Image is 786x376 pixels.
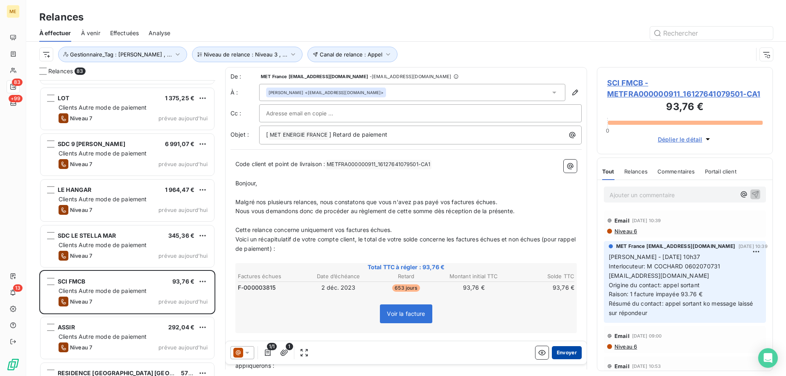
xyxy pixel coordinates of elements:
span: 13 [13,284,23,292]
span: 1 375,25 € [165,95,195,101]
span: Origine du contact: appel sortant [609,281,700,288]
span: Clients Autre mode de paiement [59,196,147,203]
span: Niveau de relance : Niveau 3 , ... [204,51,287,58]
span: Raison: 1 facture impayée 93.76 € [609,290,702,297]
span: Niveau 7 [70,161,92,167]
span: ] Retard de paiement [329,131,387,138]
span: prévue aujourd’hui [158,115,208,122]
span: 345,36 € [168,232,194,239]
span: Analyse [149,29,170,37]
span: - [EMAIL_ADDRESS][DOMAIN_NAME] [370,74,451,79]
span: Résumé du contact: appel sortant ko message laissé sur répondeur [609,300,755,316]
span: Niveau 7 [70,207,92,213]
span: ASSIR [58,324,75,331]
span: prévue aujourd’hui [158,207,208,213]
span: 1 [286,343,293,350]
span: Objet : [230,131,249,138]
button: Niveau de relance : Niveau 3 , ... [192,47,303,62]
span: Relances [48,67,73,75]
div: Open Intercom Messenger [758,348,778,368]
span: MET ENERGIE FRANCE [269,131,329,140]
span: 0 [606,127,609,134]
span: Clients Autre mode de paiement [59,241,147,248]
div: ME [7,5,20,18]
span: Niveau 7 [70,252,92,259]
span: Clients Autre mode de paiement [59,150,147,157]
span: Voir la facture [387,310,425,317]
span: 93,76 € [172,278,194,285]
span: Commentaires [657,168,695,175]
button: Gestionnaire_Tag : [PERSON_NAME] , ... [58,47,187,62]
label: À : [230,88,259,97]
th: Montant initial TTC [440,272,507,281]
span: Bonjour, [235,180,257,187]
td: 2 déc. 2023 [305,283,372,292]
span: 653 jours [392,284,420,292]
span: Cette relance concerne uniquement vos factures échues. [235,226,392,233]
h3: 93,76 € [607,99,763,116]
span: MET France [EMAIL_ADDRESS][DOMAIN_NAME] [261,74,368,79]
span: [PERSON_NAME] - [DATE] 10h37 [609,253,700,260]
span: Code client et point de livraison : [235,160,325,167]
span: Email [614,363,630,369]
div: <[EMAIL_ADDRESS][DOMAIN_NAME]> [269,90,384,95]
span: Clients Autre mode de paiement [59,287,147,294]
span: prévue aujourd’hui [158,161,208,167]
span: 292,04 € [168,324,194,331]
span: Gestionnaire_Tag : [PERSON_NAME] , ... [70,51,172,58]
span: Malgré nos plusieurs relances, nous constatons que vous n'avez pas payé vos factures échues. [235,198,497,205]
span: À venir [81,29,100,37]
h3: Relances [39,10,84,25]
span: SCI FMCB - METFRA000000911_16127641079501-CA1 [607,77,763,99]
span: À effectuer [39,29,71,37]
span: Email [614,217,630,224]
span: Niveau 6 [614,228,637,234]
span: Niveau 7 [70,115,92,122]
span: Déplier le détail [658,135,702,144]
span: MET France [EMAIL_ADDRESS][DOMAIN_NAME] [616,243,735,250]
span: Nous vous indiquons qu’en application de nos Conditions Générales de Vente, si ce retard devait p... [235,353,543,369]
span: Interlocuteur: M COCHARD 0602070731 [EMAIL_ADDRESS][DOMAIN_NAME] [609,263,722,279]
span: Relances [624,168,648,175]
input: Rechercher [650,27,773,40]
span: [DATE] 10:39 [739,244,768,249]
span: [DATE] 10:53 [632,364,661,369]
span: Tout [602,168,614,175]
span: Niveau 7 [70,344,92,351]
th: Solde TTC [508,272,575,281]
button: Envoyer [552,346,582,359]
img: Logo LeanPay [7,358,20,371]
span: Email [614,333,630,339]
span: [PERSON_NAME] [269,90,303,95]
span: Effectuées [110,29,139,37]
span: prévue aujourd’hui [158,298,208,305]
span: Voici un récapitulatif de votre compte client, le total de votre solde concerne les factures échu... [235,236,577,252]
span: 1 964,47 € [165,186,195,193]
td: 93,76 € [508,283,575,292]
th: Factures échues [237,272,304,281]
span: 1/1 [267,343,277,350]
span: LOT [58,95,69,101]
span: prévue aujourd’hui [158,252,208,259]
input: Adresse email en copie ... [266,107,354,119]
span: Clients Autre mode de paiement [59,333,147,340]
th: Date d’échéance [305,272,372,281]
span: De : [230,72,259,81]
td: 93,76 € [440,283,507,292]
div: grid [39,80,215,376]
label: Cc : [230,109,259,117]
span: prévue aujourd’hui [158,344,208,351]
span: METFRA000000911_16127641079501-CA1 [325,160,431,169]
span: [DATE] 09:00 [632,333,662,338]
button: Déplier le détail [655,135,715,144]
span: SDC LE STELLA MAR [58,232,116,239]
span: 6 991,07 € [165,140,195,147]
span: Nous vous demandons donc de procéder au règlement de cette somme dès réception de la présente. [235,207,515,214]
span: Niveau 7 [70,298,92,305]
span: 83 [75,68,85,75]
span: [DATE] 10:39 [632,218,661,223]
span: SCI FMCB [58,278,85,285]
span: +99 [9,95,23,102]
span: Clients Autre mode de paiement [59,104,147,111]
th: Retard [373,272,439,281]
